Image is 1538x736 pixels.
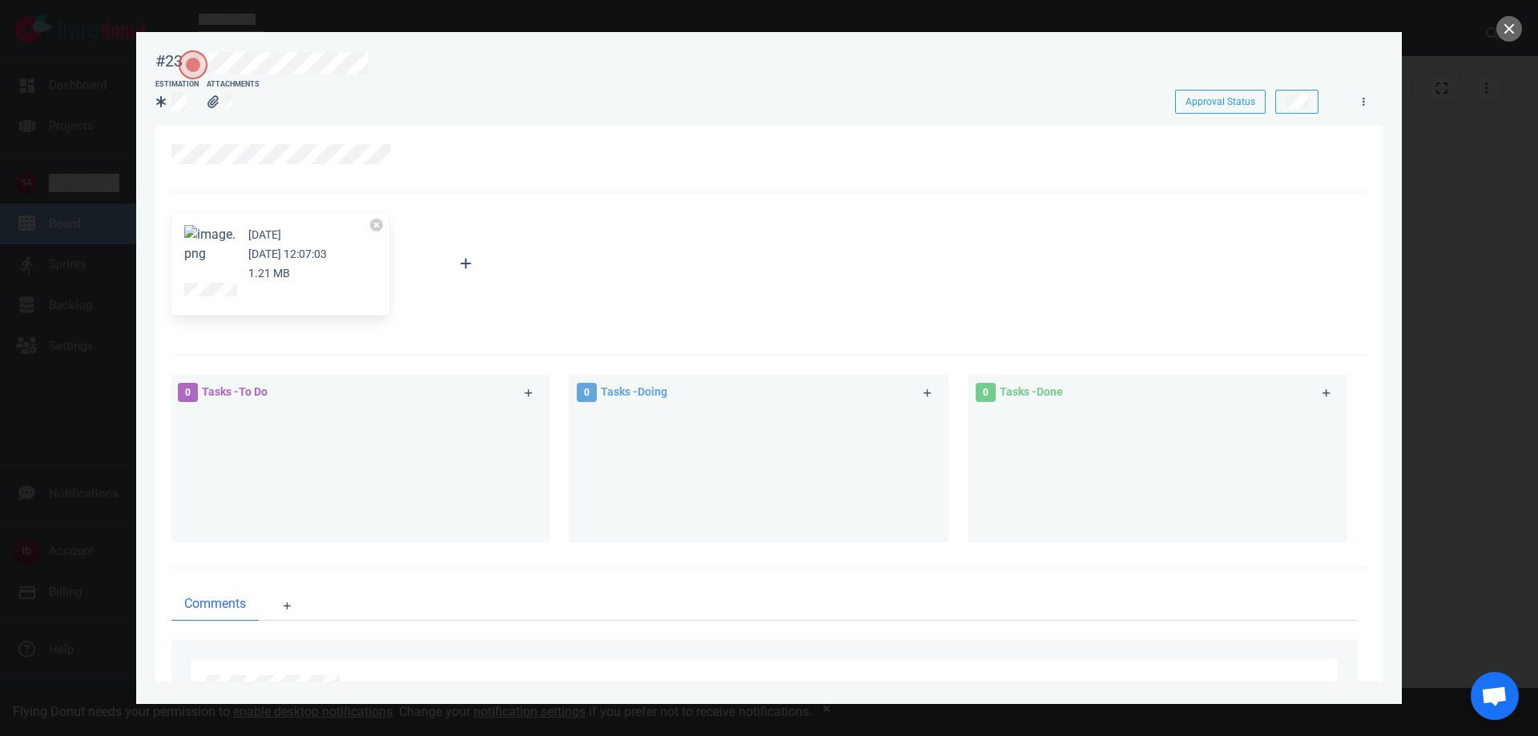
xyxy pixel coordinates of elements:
small: [DATE] 12:07:03 [248,247,327,260]
span: Comments [184,594,246,613]
button: Approval Status [1175,90,1266,114]
span: Tasks - Doing [601,385,667,398]
button: Zoom image [184,225,236,263]
span: 0 [178,383,198,402]
button: Open the dialog [179,50,207,79]
div: Attachments [207,79,260,90]
span: Tasks - Done [1000,385,1063,398]
span: 0 [976,383,996,402]
div: Estimation [155,79,200,90]
div: #23 [155,51,183,71]
button: close [1496,16,1522,42]
div: Open de chat [1471,672,1519,720]
span: 0 [577,383,597,402]
small: 1.21 MB [248,267,290,280]
span: Tasks - To Do [202,385,268,398]
small: [DATE] [248,228,281,241]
